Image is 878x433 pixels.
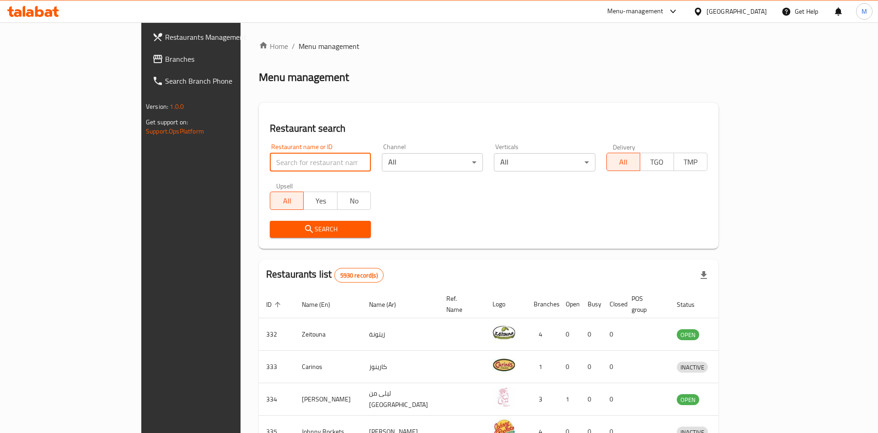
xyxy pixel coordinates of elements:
span: Name (En) [302,299,342,310]
a: Support.OpsPlatform [146,125,204,137]
span: TGO [644,155,670,169]
td: 0 [602,351,624,383]
span: All [274,194,300,208]
img: Zeitouna [493,321,515,344]
label: Delivery [613,144,636,150]
div: Menu-management [607,6,664,17]
h2: Menu management [259,70,349,85]
td: 4 [526,318,558,351]
span: Search Branch Phone [165,75,281,86]
span: 1.0.0 [170,101,184,112]
td: 0 [602,318,624,351]
button: All [606,153,640,171]
span: INACTIVE [677,362,708,373]
span: 5930 record(s) [335,271,383,280]
h2: Restaurant search [270,122,707,135]
button: No [337,192,371,210]
span: All [610,155,637,169]
span: Search [277,224,364,235]
div: [GEOGRAPHIC_DATA] [707,6,767,16]
span: Version: [146,101,168,112]
td: ليلى من [GEOGRAPHIC_DATA] [362,383,439,416]
a: Restaurants Management [145,26,288,48]
label: Upsell [276,182,293,189]
td: 0 [580,383,602,416]
a: Search Branch Phone [145,70,288,92]
button: Search [270,221,371,238]
li: / [292,41,295,52]
td: [PERSON_NAME] [294,383,362,416]
td: زيتونة [362,318,439,351]
img: Leila Min Lebnan [493,386,515,409]
td: 0 [602,383,624,416]
td: 0 [580,351,602,383]
td: Zeitouna [294,318,362,351]
span: OPEN [677,395,699,405]
button: All [270,192,304,210]
span: Menu management [299,41,359,52]
th: Branches [526,290,558,318]
button: TMP [674,153,707,171]
span: Restaurants Management [165,32,281,43]
div: Total records count [334,268,384,283]
th: Closed [602,290,624,318]
span: OPEN [677,330,699,340]
div: All [382,153,483,171]
img: Carinos [493,353,515,376]
span: Ref. Name [446,293,474,315]
span: POS group [632,293,658,315]
span: Get support on: [146,116,188,128]
span: Status [677,299,707,310]
span: ID [266,299,284,310]
h2: Restaurants list [266,267,384,283]
a: Branches [145,48,288,70]
td: 0 [580,318,602,351]
td: 1 [526,351,558,383]
nav: breadcrumb [259,41,718,52]
td: 3 [526,383,558,416]
th: Busy [580,290,602,318]
td: 0 [558,351,580,383]
th: Open [558,290,580,318]
div: Export file [693,264,715,286]
span: Name (Ar) [369,299,408,310]
td: 0 [558,318,580,351]
input: Search for restaurant name or ID.. [270,153,371,171]
span: M [862,6,867,16]
th: Logo [485,290,526,318]
td: Carinos [294,351,362,383]
button: TGO [640,153,674,171]
td: كارينوز [362,351,439,383]
button: Yes [303,192,337,210]
span: TMP [678,155,704,169]
div: OPEN [677,329,699,340]
span: No [341,194,367,208]
span: Yes [307,194,333,208]
span: Branches [165,53,281,64]
div: All [494,153,595,171]
td: 1 [558,383,580,416]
